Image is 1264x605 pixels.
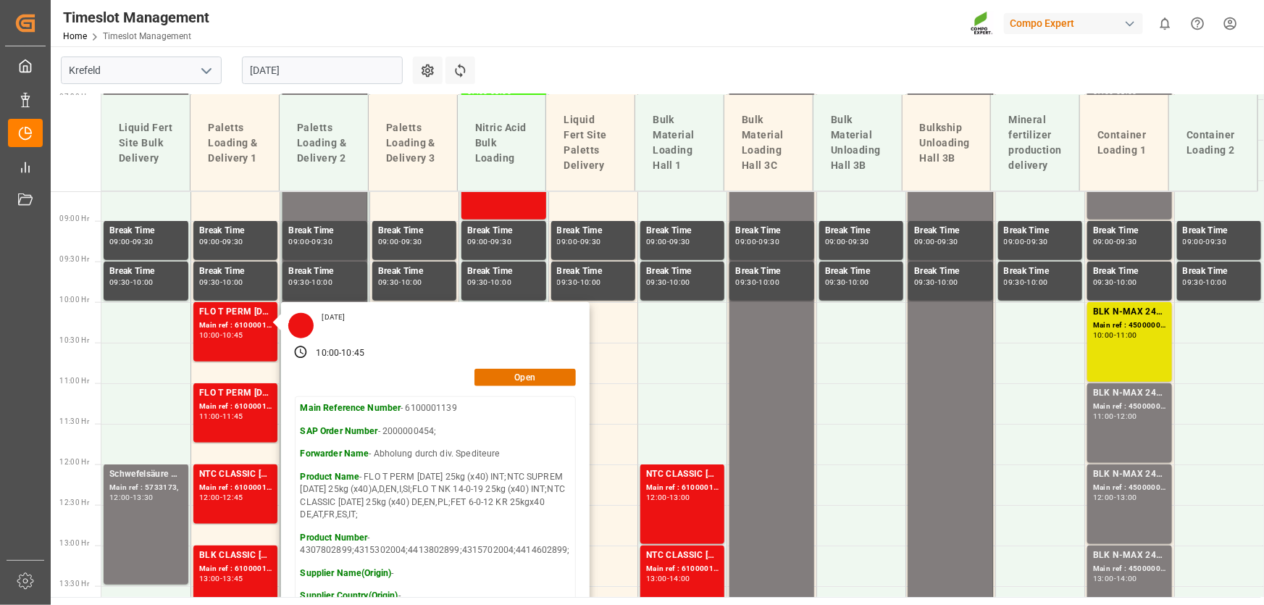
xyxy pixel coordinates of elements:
[317,312,351,322] div: [DATE]
[1093,575,1114,582] div: 13:00
[59,377,89,385] span: 11:00 Hr
[825,264,897,279] div: Break Time
[301,532,570,557] p: - 4307802899;4315302004;4413802899;4315702004;4414602899;
[1093,467,1165,482] div: BLK N-MAX 24-5-5 25KG (x42) INT MTO;
[467,238,488,245] div: 09:00
[756,238,758,245] div: -
[736,107,801,179] div: Bulk Material Loading Hall 3C
[1093,279,1114,285] div: 09:30
[646,563,719,575] div: Main ref : 6100001045, 2000000209;
[669,238,690,245] div: 09:30
[1093,386,1165,401] div: BLK N-MAX 24-5-5 25KG (x42) INT MTO;
[1114,413,1116,420] div: -
[59,255,89,263] span: 09:30 Hr
[341,347,364,360] div: 10:45
[914,279,935,285] div: 09:30
[1092,122,1157,164] div: Container Loading 1
[825,107,890,179] div: Bulk Material Unloading Hall 3B
[1024,279,1026,285] div: -
[467,264,540,279] div: Break Time
[846,238,848,245] div: -
[1116,494,1137,501] div: 13:00
[301,403,401,413] strong: Main Reference Number
[399,279,401,285] div: -
[380,114,445,172] div: Paletts Loading & Delivery 3
[467,224,540,238] div: Break Time
[1004,264,1076,279] div: Break Time
[1024,238,1026,245] div: -
[646,575,667,582] div: 13:00
[488,279,490,285] div: -
[202,114,267,172] div: Paletts Loading & Delivery 1
[1183,279,1204,285] div: 09:30
[301,402,570,415] p: - 6100001139
[109,494,130,501] div: 12:00
[109,264,183,279] div: Break Time
[1116,575,1137,582] div: 14:00
[63,7,209,28] div: Timeslot Management
[646,548,719,563] div: NTC CLASSIC [DATE]+3+TE BULK;
[1114,279,1116,285] div: -
[378,279,399,285] div: 09:30
[59,580,89,588] span: 13:30 Hr
[288,279,309,285] div: 09:30
[199,563,272,575] div: Main ref : 6100001278, 2000000946;
[557,264,629,279] div: Break Time
[580,279,601,285] div: 10:00
[1203,238,1205,245] div: -
[199,467,272,482] div: NTC CLASSIC [DATE]+3+TE 600kg BB;
[1183,224,1255,238] div: Break Time
[199,224,272,238] div: Break Time
[735,279,756,285] div: 09:30
[401,238,422,245] div: 09:30
[222,332,243,338] div: 10:45
[1206,238,1227,245] div: 09:30
[667,575,669,582] div: -
[1093,413,1114,420] div: 11:00
[914,264,987,279] div: Break Time
[971,11,994,36] img: Screenshot%202023-09-29%20at%2010.02.21.png_1712312052.png
[1027,238,1048,245] div: 09:30
[301,533,368,543] strong: Product Number
[378,224,451,238] div: Break Time
[1093,320,1165,332] div: Main ref : 4500000612, 2000000562;
[113,114,178,172] div: Liquid Fert Site Bulk Delivery
[558,107,623,179] div: Liquid Fert Site Paletts Delivery
[1093,563,1165,575] div: Main ref : 4500000614, 2000000562;
[133,238,154,245] div: 09:30
[474,369,576,386] button: Open
[735,224,808,238] div: Break Time
[1116,279,1137,285] div: 10:00
[1183,238,1204,245] div: 09:00
[63,31,87,41] a: Home
[133,494,154,501] div: 13:30
[1114,575,1116,582] div: -
[667,238,669,245] div: -
[1004,13,1143,34] div: Compo Expert
[1203,279,1205,285] div: -
[490,238,511,245] div: 09:30
[301,472,360,482] strong: Product Name
[1004,238,1025,245] div: 09:00
[309,238,311,245] div: -
[301,568,392,578] strong: Supplier Name(Origin)
[669,279,690,285] div: 10:00
[133,279,154,285] div: 10:00
[1093,305,1165,320] div: BLK N-MAX 24-5-5 25KG (x42) INT MTO;
[669,494,690,501] div: 13:00
[1004,9,1149,37] button: Compo Expert
[199,386,272,401] div: FLO T PERM [DATE] 25kg (x40) INT;
[1004,279,1025,285] div: 09:30
[59,214,89,222] span: 09:00 Hr
[1093,482,1165,494] div: Main ref : 4500000618, 2000000562;
[301,590,570,603] p: -
[109,467,183,482] div: Schwefelsäure SO3 rein ([PERSON_NAME]);
[301,567,570,580] p: -
[846,279,848,285] div: -
[1149,7,1181,40] button: show 0 new notifications
[309,279,311,285] div: -
[667,279,669,285] div: -
[490,279,511,285] div: 10:00
[580,238,601,245] div: 09:30
[220,413,222,420] div: -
